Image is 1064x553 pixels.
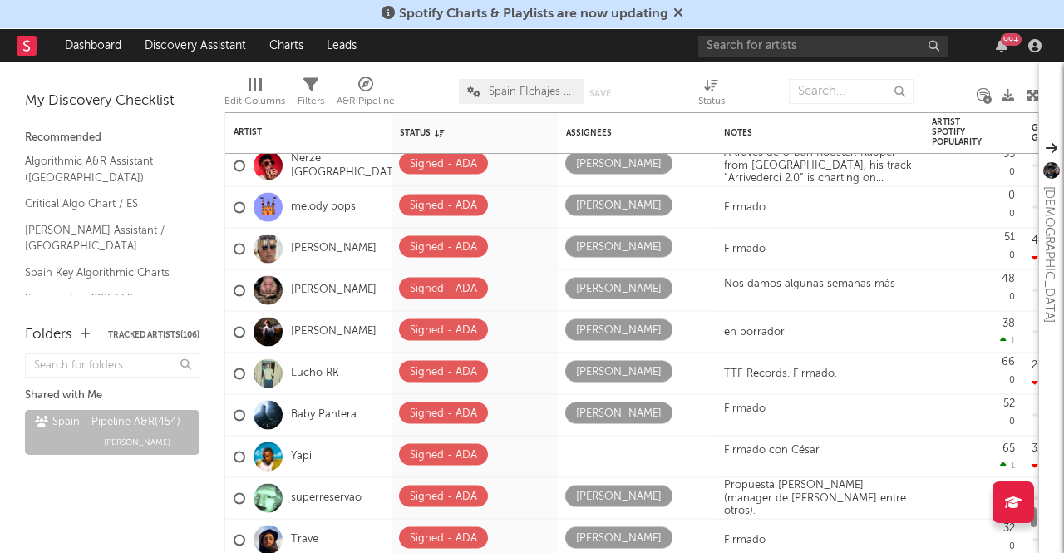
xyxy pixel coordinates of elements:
[716,367,845,380] div: TTF Records. Firmado.
[258,29,315,62] a: Charts
[932,478,1015,519] div: 0
[108,331,199,339] button: Tracked Artists(106)
[932,270,1015,311] div: 0
[410,404,477,424] div: Signed - ADA
[1003,398,1015,409] div: 52
[576,529,662,549] div: [PERSON_NAME]
[1039,186,1059,323] div: [DEMOGRAPHIC_DATA]
[410,279,477,299] div: Signed - ADA
[25,195,183,213] a: Critical Algo Chart / ES
[724,443,820,457] div: Firmado con César
[410,529,477,549] div: Signed - ADA
[315,29,368,62] a: Leads
[25,353,199,378] input: Search for folders...
[698,36,948,57] input: Search for artists
[716,533,774,546] div: Firmado
[1008,190,1015,201] div: 0
[224,71,285,119] div: Edit Columns
[576,404,662,424] div: [PERSON_NAME]
[291,284,377,298] a: [PERSON_NAME]
[996,39,1007,52] button: 99+
[410,446,477,466] div: Signed - ADA
[25,289,183,308] a: Shazam Top 200 / ES
[410,363,477,383] div: Signed - ADA
[410,196,477,216] div: Signed - ADA
[789,79,914,104] input: Search...
[576,155,662,175] div: [PERSON_NAME]
[932,117,990,147] div: Artist Spotify Popularity
[716,325,793,338] div: en borrador
[576,279,662,299] div: [PERSON_NAME]
[25,410,199,455] a: Spain - Pipeline A&R(454)[PERSON_NAME]
[1001,33,1022,46] div: 99 +
[589,89,611,98] button: Save
[1002,274,1015,284] div: 48
[576,238,662,258] div: [PERSON_NAME]
[673,7,683,21] span: Dismiss
[716,402,774,427] div: Firmado
[133,29,258,62] a: Discovery Assistant
[576,487,662,507] div: [PERSON_NAME]
[1004,232,1015,243] div: 51
[224,91,285,111] div: Edit Columns
[1002,318,1015,328] div: 38
[25,128,199,148] div: Recommended
[410,487,477,507] div: Signed - ADA
[25,325,72,345] div: Folders
[1011,462,1015,471] span: 1
[25,152,183,186] a: Algorithmic A&R Assistant ([GEOGRAPHIC_DATA])
[410,238,477,258] div: Signed - ADA
[716,200,774,214] div: Firmado
[1002,357,1015,368] div: 66
[716,479,924,518] div: Propuesta [PERSON_NAME] (manager de [PERSON_NAME] entre otros).
[1003,523,1015,534] div: 32
[291,408,357,422] a: Baby Pantera
[291,200,356,215] a: melody pops
[410,321,477,341] div: Signed - ADA
[291,367,339,381] a: Lucho RK
[337,71,395,119] div: A&R Pipeline
[291,242,377,256] a: [PERSON_NAME]
[1002,442,1015,453] div: 65
[25,221,183,255] a: [PERSON_NAME] Assistant / [GEOGRAPHIC_DATA]
[399,7,668,21] span: Spotify Charts & Playlists are now updating
[576,321,662,341] div: [PERSON_NAME]
[291,533,318,547] a: Trave
[1003,149,1015,160] div: 35
[698,91,725,111] div: Status
[410,155,477,175] div: Signed - ADA
[104,432,170,452] span: [PERSON_NAME]
[298,71,324,119] div: Filters
[291,491,362,506] a: superreservao
[724,128,890,138] div: Notes
[400,128,508,138] div: Status
[698,71,725,119] div: Status
[716,277,904,303] div: Nos damos algunas semanas más
[932,146,1015,186] div: 0
[291,450,312,464] a: Yapi
[576,363,662,383] div: [PERSON_NAME]
[35,412,180,432] div: Spain - Pipeline A&R ( 454 )
[337,91,395,111] div: A&R Pipeline
[298,91,324,111] div: Filters
[234,127,358,137] div: Artist
[932,395,1015,436] div: 0
[291,325,377,339] a: [PERSON_NAME]
[53,29,133,62] a: Dashboard
[291,151,403,180] a: Nerze [GEOGRAPHIC_DATA]
[25,386,199,406] div: Shared with Me
[566,128,682,138] div: Assignees
[25,264,183,282] a: Spain Key Algorithmic Charts
[1011,337,1015,346] span: 1
[932,353,1015,394] div: 0
[25,91,199,111] div: My Discovery Checklist
[932,229,1015,269] div: 0
[932,187,1015,228] div: 0
[576,196,662,216] div: [PERSON_NAME]
[489,86,575,97] span: Spain FIchajes Ok
[724,243,766,254] span: Firmado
